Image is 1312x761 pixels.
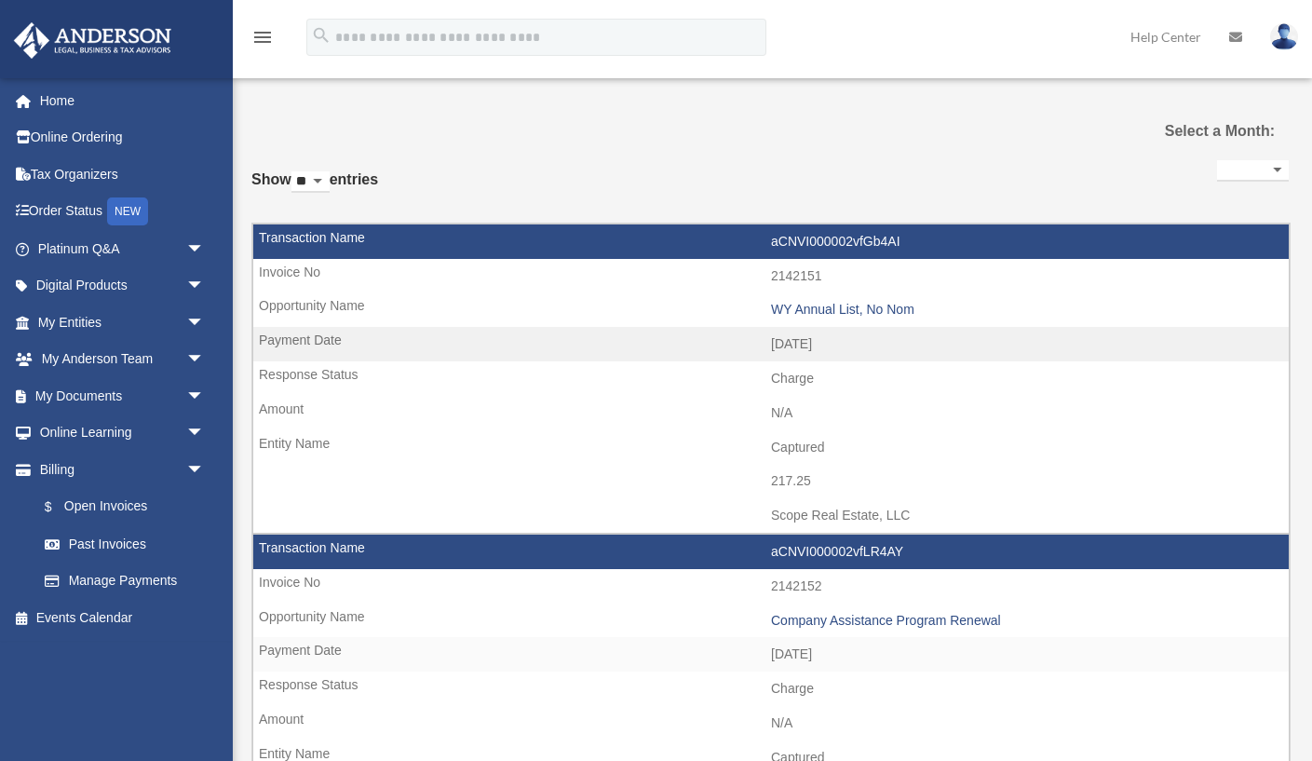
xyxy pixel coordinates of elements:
[253,224,1289,260] td: aCNVI000002vfGb4AI
[251,26,274,48] i: menu
[13,193,233,231] a: Order StatusNEW
[311,25,331,46] i: search
[771,613,1279,629] div: Company Assistance Program Renewal
[186,451,223,489] span: arrow_drop_down
[1270,23,1298,50] img: User Pic
[13,341,233,378] a: My Anderson Teamarrow_drop_down
[186,230,223,268] span: arrow_drop_down
[251,33,274,48] a: menu
[186,267,223,306] span: arrow_drop_down
[186,304,223,342] span: arrow_drop_down
[13,230,233,267] a: Platinum Q&Aarrow_drop_down
[26,525,223,563] a: Past Invoices
[253,327,1289,362] td: [DATE]
[13,267,233,305] a: Digital Productsarrow_drop_down
[253,498,1289,534] td: Scope Real Estate, LLC
[13,451,233,488] a: Billingarrow_drop_down
[13,377,233,414] a: My Documentsarrow_drop_down
[186,377,223,415] span: arrow_drop_down
[771,302,1279,318] div: WY Annual List, No Nom
[13,156,233,193] a: Tax Organizers
[13,119,233,156] a: Online Ordering
[186,341,223,379] span: arrow_drop_down
[251,167,378,211] label: Show entries
[253,464,1289,499] td: 217.25
[13,304,233,341] a: My Entitiesarrow_drop_down
[253,672,1289,707] td: Charge
[253,361,1289,397] td: Charge
[253,535,1289,570] td: aCNVI000002vfLR4AY
[253,259,1289,294] td: 2142151
[186,414,223,453] span: arrow_drop_down
[13,82,233,119] a: Home
[26,563,233,600] a: Manage Payments
[13,599,233,636] a: Events Calendar
[291,171,330,193] select: Showentries
[13,414,233,452] a: Online Learningarrow_drop_down
[1129,118,1275,144] label: Select a Month:
[253,706,1289,741] td: N/A
[253,569,1289,605] td: 2142152
[8,22,177,59] img: Anderson Advisors Platinum Portal
[253,430,1289,466] td: Captured
[253,637,1289,673] td: [DATE]
[26,488,233,526] a: $Open Invoices
[55,496,64,519] span: $
[107,197,148,225] div: NEW
[253,396,1289,431] td: N/A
